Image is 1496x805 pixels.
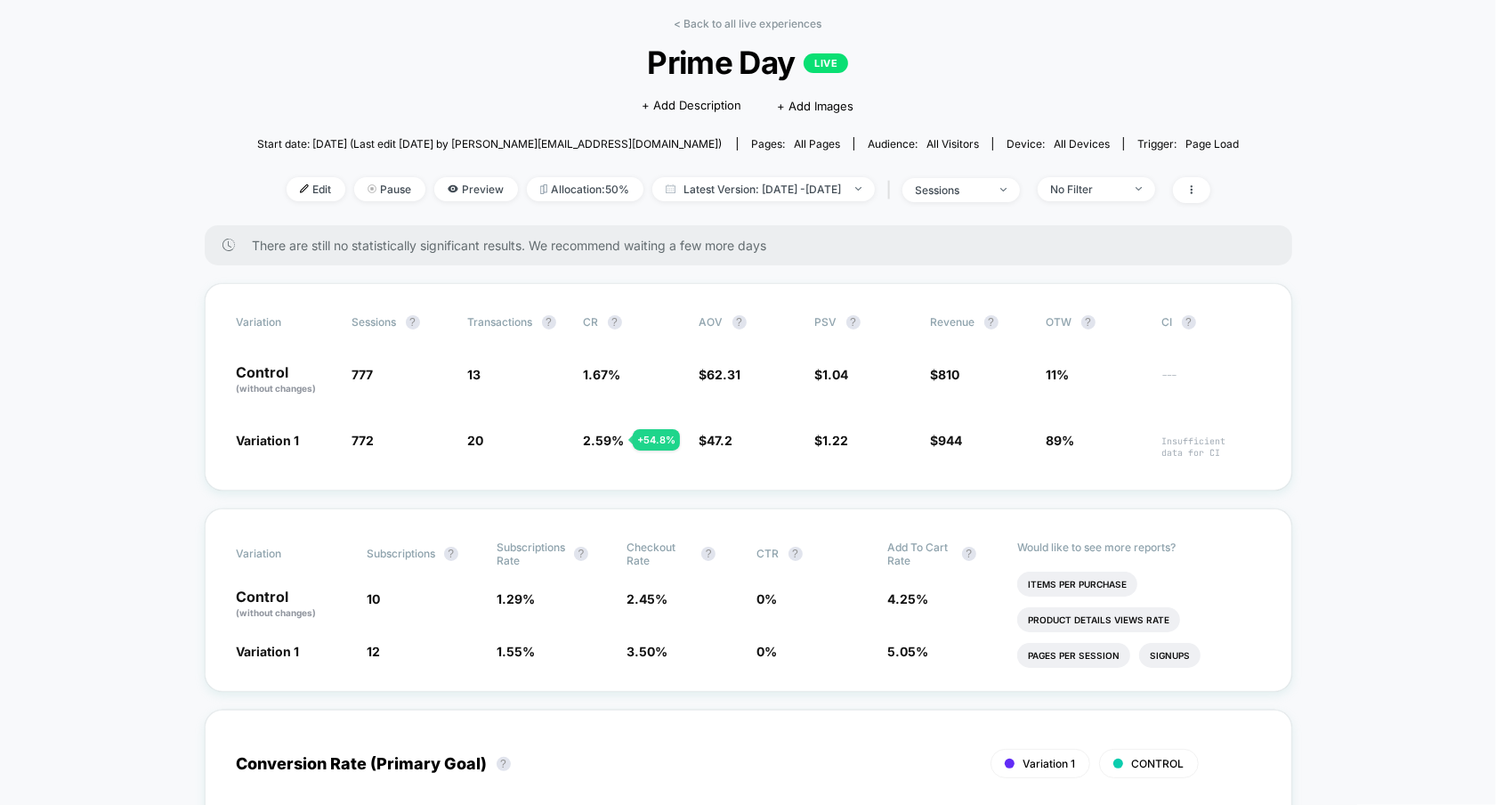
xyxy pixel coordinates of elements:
span: Pause [354,177,425,201]
span: Variation [237,541,335,567]
span: Variation 1 [1023,757,1076,770]
span: 1.22 [823,433,849,448]
span: 772 [352,433,375,448]
span: Subscriptions [367,547,435,560]
span: $ [699,433,733,448]
span: 5.05 % [887,644,928,659]
span: 47.2 [708,433,733,448]
button: ? [984,315,999,329]
span: $ [815,433,849,448]
span: 13 [468,367,481,382]
button: ? [1081,315,1096,329]
span: Variation 1 [237,644,300,659]
img: end [855,187,861,191]
span: Prime Day [306,44,1190,81]
span: 11% [1047,367,1070,382]
span: 10 [367,591,380,606]
img: end [1136,187,1142,191]
button: ? [846,315,861,329]
span: Add To Cart Rate [887,541,953,567]
p: Would like to see more reports? [1017,541,1260,554]
span: Edit [287,177,345,201]
span: 89% [1047,433,1075,448]
p: LIVE [804,53,848,73]
img: calendar [666,184,675,193]
li: Pages Per Session [1017,643,1130,668]
button: ? [1182,315,1196,329]
span: $ [931,433,963,448]
li: Product Details Views Rate [1017,607,1180,632]
span: $ [815,367,849,382]
span: 1.67 % [584,367,621,382]
button: ? [574,547,588,561]
span: Sessions [352,315,397,329]
span: Start date: [DATE] (Last edit [DATE] by [PERSON_NAME][EMAIL_ADDRESS][DOMAIN_NAME]) [257,137,722,150]
span: + Add Images [778,99,854,113]
span: CR [584,315,599,329]
span: 2.59 % [584,433,625,448]
span: Page Load [1185,137,1239,150]
button: ? [444,547,458,561]
span: 2.45 % [627,591,667,606]
span: 944 [939,433,963,448]
button: ? [962,547,976,561]
img: end [1000,188,1007,191]
div: sessions [916,183,987,197]
span: 62.31 [708,367,741,382]
img: edit [300,184,309,193]
span: all pages [794,137,840,150]
img: end [368,184,376,193]
span: 0 % [757,644,778,659]
span: 1.55 % [497,644,535,659]
button: ? [788,547,803,561]
button: ? [608,315,622,329]
li: Items Per Purchase [1017,572,1137,597]
button: ? [406,315,420,329]
p: Control [237,365,335,395]
span: | [884,177,902,203]
div: + 54.8 % [633,429,680,451]
button: ? [542,315,556,329]
div: No Filter [1051,183,1122,196]
span: 777 [352,367,374,382]
span: Allocation: 50% [527,177,643,201]
span: Variation 1 [237,433,300,448]
span: $ [931,367,960,382]
span: Device: [992,137,1123,150]
span: CONTROL [1132,757,1185,770]
div: Audience: [868,137,979,150]
button: ? [732,315,747,329]
p: Control [237,590,349,620]
span: All Visitors [926,137,979,150]
li: Signups [1139,643,1201,668]
span: 3.50 % [627,644,667,659]
span: CTR [757,547,780,560]
span: Transactions [468,315,533,329]
span: Revenue [931,315,975,329]
span: $ [699,367,741,382]
span: There are still no statistically significant results. We recommend waiting a few more days [253,238,1257,253]
span: Variation [237,315,335,329]
span: Subscriptions Rate [497,541,565,567]
a: < Back to all live experiences [675,17,822,30]
span: 0 % [757,591,778,606]
button: ? [497,757,511,771]
span: CI [1162,315,1260,329]
span: Insufficient data for CI [1162,435,1260,459]
span: 20 [468,433,484,448]
div: Pages: [751,137,840,150]
span: all devices [1054,137,1110,150]
span: (without changes) [237,607,317,618]
span: --- [1162,370,1260,395]
span: 1.29 % [497,591,535,606]
span: 1.04 [823,367,849,382]
img: rebalance [540,184,547,194]
span: + Add Description [643,97,742,115]
span: AOV [699,315,724,329]
span: 810 [939,367,960,382]
span: 12 [367,644,380,659]
span: Checkout Rate [627,541,692,567]
div: Trigger: [1137,137,1239,150]
button: ? [701,547,716,561]
span: Preview [434,177,518,201]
